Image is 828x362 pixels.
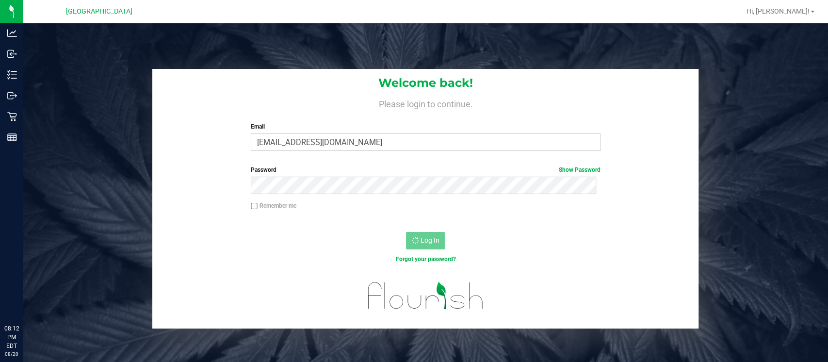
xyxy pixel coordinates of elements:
a: Show Password [559,166,601,173]
h1: Welcome back! [152,77,698,89]
input: Remember me [251,203,258,210]
p: 08:12 PM EDT [4,324,19,350]
p: 08/20 [4,350,19,358]
span: [GEOGRAPHIC_DATA] [66,7,132,16]
span: Hi, [PERSON_NAME]! [747,7,810,15]
inline-svg: Inbound [7,49,17,59]
inline-svg: Retail [7,112,17,121]
a: Forgot your password? [395,256,455,263]
label: Remember me [251,201,296,210]
img: flourish_logo.svg [357,274,494,318]
inline-svg: Inventory [7,70,17,80]
span: Log In [420,236,439,244]
label: Email [251,122,601,131]
h4: Please login to continue. [152,97,698,109]
inline-svg: Analytics [7,28,17,38]
span: Password [251,166,276,173]
button: Log In [406,232,445,249]
inline-svg: Outbound [7,91,17,100]
inline-svg: Reports [7,132,17,142]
